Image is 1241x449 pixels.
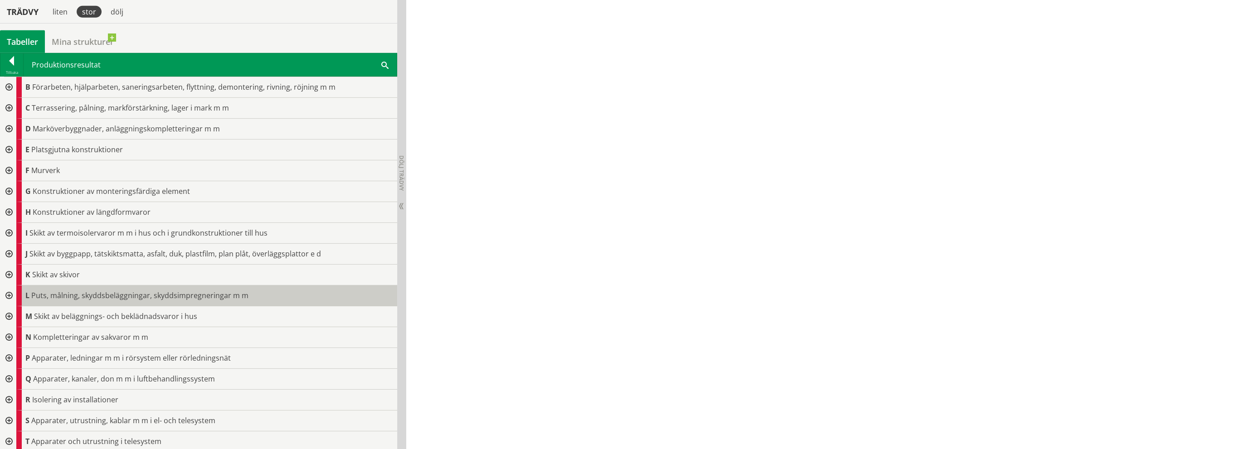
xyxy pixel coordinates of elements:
[31,290,248,300] span: Puts, målning, skyddsbeläggningar, skyddsimpregneringar m m
[31,415,215,425] span: Apparater, utrustning, kablar m m i el- och telesystem
[31,165,60,175] span: Murverk
[33,374,215,384] span: Apparater, kanaler, don m m i luftbehandlingssystem
[33,186,190,196] span: Konstruktioner av monteringsfärdiga element
[31,145,123,154] span: Platsgjutna konstruktioner
[25,270,30,280] span: K
[25,249,28,259] span: J
[25,165,29,175] span: F
[25,415,29,425] span: S
[25,311,32,321] span: M
[33,124,220,134] span: Marköverbyggnader, anläggningskompletteringar m m
[29,228,268,238] span: Skikt av termoisolervaror m m i hus och i grundkonstruktioner till hus
[29,249,321,259] span: Skikt av byggpapp, tätskiktsmatta, asfalt, duk, plastfilm, plan plåt, överläggsplattor e d
[398,155,405,191] span: Dölj trädvy
[25,395,30,405] span: R
[32,82,336,92] span: Förarbeten, hjälparbeten, saneringsarbeten, flyttning, demontering, rivning, röjning m m
[32,353,231,363] span: Apparater, ledningar m m i rörsystem eller rörledningsnät
[25,332,31,342] span: N
[25,103,30,113] span: C
[32,270,80,280] span: Skikt av skivor
[105,6,129,18] div: dölj
[25,228,28,238] span: I
[45,30,121,53] a: Mina strukturer
[31,436,161,446] span: Apparater och utrustning i telesystem
[47,6,73,18] div: liten
[25,353,30,363] span: P
[24,53,397,76] div: Produktionsresultat
[25,436,29,446] span: T
[25,145,29,154] span: E
[381,60,389,69] span: Sök i tabellen
[25,82,30,92] span: B
[25,374,31,384] span: Q
[33,332,148,342] span: Kompletteringar av sakvaror m m
[25,186,31,196] span: G
[25,290,29,300] span: L
[25,124,31,134] span: D
[33,207,151,217] span: Konstruktioner av längdformvaror
[77,6,102,18] div: stor
[34,311,197,321] span: Skikt av beläggnings- och beklädnadsvaror i hus
[32,395,118,405] span: Isolering av installationer
[25,207,31,217] span: H
[32,103,229,113] span: Terrassering, pålning, markförstärkning, lager i mark m m
[0,69,23,76] div: Tillbaka
[2,7,44,17] div: Trädvy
